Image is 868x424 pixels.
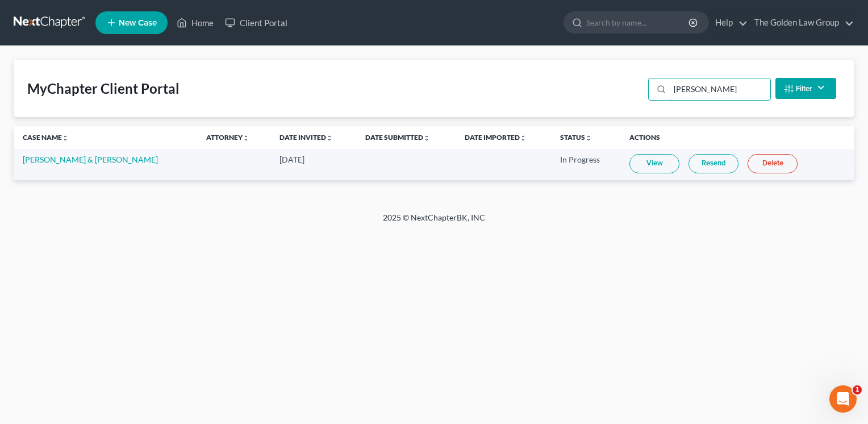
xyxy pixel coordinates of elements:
[110,212,758,232] div: 2025 © NextChapterBK, INC
[279,155,304,164] span: [DATE]
[23,155,158,164] a: [PERSON_NAME] & [PERSON_NAME]
[27,80,180,98] div: MyChapter Client Portal
[171,13,219,33] a: Home
[585,135,592,142] i: unfold_more
[853,385,862,394] span: 1
[365,133,430,142] a: Date Submittedunfold_more
[775,78,836,99] button: Filter
[465,133,527,142] a: Date Importedunfold_more
[551,149,620,180] td: In Progress
[710,13,748,33] a: Help
[670,78,770,100] input: Search...
[243,135,249,142] i: unfold_more
[620,126,854,149] th: Actions
[423,135,430,142] i: unfold_more
[829,385,857,413] iframe: Intercom live chat
[688,154,738,173] a: Resend
[748,154,798,173] a: Delete
[119,19,157,27] span: New Case
[279,133,333,142] a: Date Invitedunfold_more
[206,133,249,142] a: Attorneyunfold_more
[560,133,592,142] a: Statusunfold_more
[23,133,69,142] a: Case Nameunfold_more
[749,13,854,33] a: The Golden Law Group
[629,154,679,173] a: View
[62,135,69,142] i: unfold_more
[219,13,293,33] a: Client Portal
[326,135,333,142] i: unfold_more
[520,135,527,142] i: unfold_more
[586,12,690,33] input: Search by name...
